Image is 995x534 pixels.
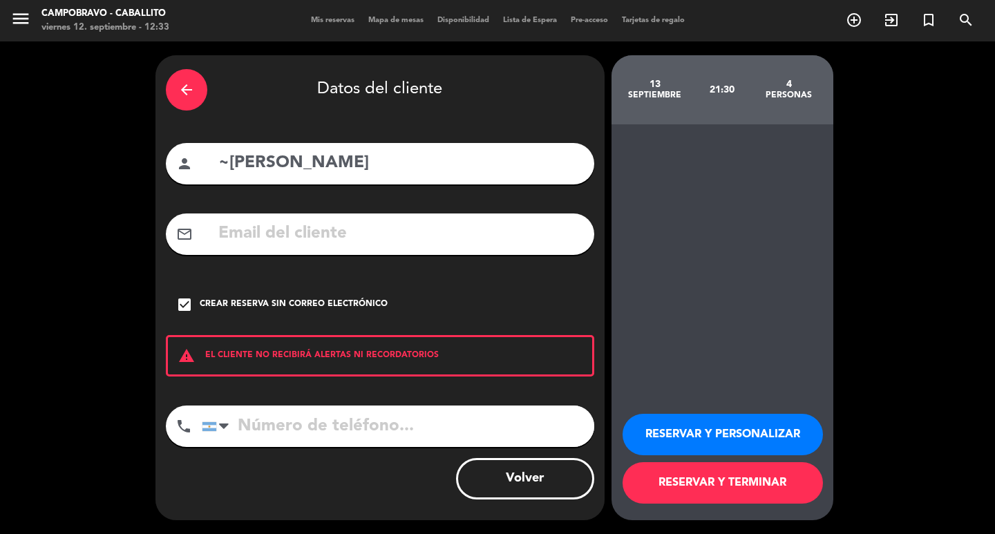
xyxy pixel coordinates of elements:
div: 21:30 [688,66,755,114]
div: Datos del cliente [166,66,594,114]
span: Mapa de mesas [361,17,430,24]
span: Lista de Espera [496,17,564,24]
span: Tarjetas de regalo [615,17,692,24]
input: Número de teléfono... [202,406,594,447]
div: Argentina: +54 [202,406,234,446]
div: personas [755,90,822,101]
button: RESERVAR Y TERMINAR [623,462,823,504]
span: Disponibilidad [430,17,496,24]
i: person [176,155,193,172]
i: menu [10,8,31,29]
div: 4 [755,79,822,90]
span: Mis reservas [304,17,361,24]
i: exit_to_app [883,12,900,28]
i: phone [176,418,192,435]
div: 13 [622,79,689,90]
div: Campobravo - caballito [41,7,169,21]
i: mail_outline [176,226,193,242]
i: warning [168,347,205,364]
i: search [958,12,974,28]
input: Nombre del cliente [217,149,584,178]
i: turned_in_not [920,12,937,28]
input: Email del cliente [217,220,584,248]
div: EL CLIENTE NO RECIBIRÁ ALERTAS NI RECORDATORIOS [166,335,594,376]
button: RESERVAR Y PERSONALIZAR [623,414,823,455]
button: menu [10,8,31,34]
i: check_box [176,296,193,313]
div: viernes 12. septiembre - 12:33 [41,21,169,35]
i: arrow_back [178,82,195,98]
i: add_circle_outline [846,12,862,28]
span: Pre-acceso [564,17,615,24]
div: septiembre [622,90,689,101]
button: Volver [456,458,594,499]
div: Crear reserva sin correo electrónico [200,298,388,312]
